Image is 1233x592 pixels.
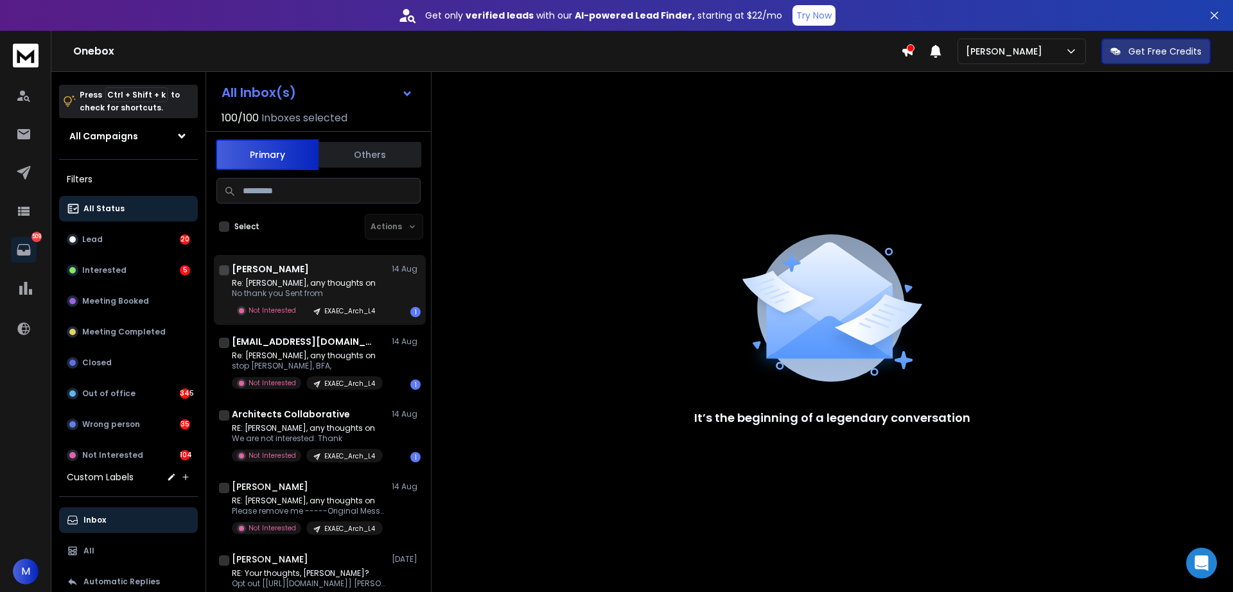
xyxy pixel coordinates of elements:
[575,9,695,22] strong: AI-powered Lead Finder,
[83,577,160,587] p: Automatic Replies
[59,123,198,149] button: All Campaigns
[82,358,112,368] p: Closed
[82,234,103,245] p: Lead
[249,523,296,533] p: Not Interested
[410,452,421,462] div: 1
[13,559,39,584] button: M
[31,232,42,242] p: 509
[180,265,190,275] div: 5
[232,579,386,589] p: Opt out [[URL][DOMAIN_NAME]] [PERSON_NAME]
[216,139,319,170] button: Primary
[249,306,296,315] p: Not Interested
[1186,548,1217,579] div: Open Intercom Messenger
[59,257,198,283] button: Interested5
[59,170,198,188] h3: Filters
[694,409,970,427] p: It’s the beginning of a legendary conversation
[59,350,198,376] button: Closed
[324,451,375,461] p: EXAEC_Arch_L4
[180,388,190,399] div: 345
[1101,39,1211,64] button: Get Free Credits
[319,141,421,169] button: Others
[232,568,386,579] p: RE: Your thoughts, [PERSON_NAME]?
[59,288,198,314] button: Meeting Booked
[232,496,386,506] p: RE: [PERSON_NAME], any thoughts on
[232,433,383,444] p: We are not interested. Thank
[82,388,136,399] p: Out of office
[180,234,190,245] div: 20
[324,379,375,388] p: EXAEC_Arch_L4
[232,480,308,493] h1: [PERSON_NAME]
[232,408,350,421] h1: Architects Collaborative
[232,423,383,433] p: RE: [PERSON_NAME], any thoughts on
[796,9,832,22] p: Try Now
[392,554,421,564] p: [DATE]
[232,288,383,299] p: No thank you Sent from
[232,263,309,275] h1: [PERSON_NAME]
[67,471,134,483] h3: Custom Labels
[83,546,94,556] p: All
[232,361,383,371] p: stop [PERSON_NAME], BFA,
[180,419,190,430] div: 35
[466,9,534,22] strong: verified leads
[792,5,835,26] button: Try Now
[59,442,198,468] button: Not Interested104
[410,379,421,390] div: 1
[73,44,901,59] h1: Onebox
[234,222,259,232] label: Select
[69,130,138,143] h1: All Campaigns
[410,307,421,317] div: 1
[249,451,296,460] p: Not Interested
[232,553,308,566] h1: [PERSON_NAME]
[82,296,149,306] p: Meeting Booked
[249,378,296,388] p: Not Interested
[80,89,180,114] p: Press to check for shortcuts.
[222,86,296,99] h1: All Inbox(s)
[82,450,143,460] p: Not Interested
[105,87,168,102] span: Ctrl + Shift + k
[82,265,127,275] p: Interested
[59,507,198,533] button: Inbox
[82,327,166,337] p: Meeting Completed
[1128,45,1202,58] p: Get Free Credits
[13,44,39,67] img: logo
[392,336,421,347] p: 14 Aug
[261,110,347,126] h3: Inboxes selected
[11,237,37,263] a: 509
[232,278,383,288] p: Re: [PERSON_NAME], any thoughts on
[222,110,259,126] span: 100 / 100
[324,524,375,534] p: EXAEC_Arch_L4
[425,9,782,22] p: Get only with our starting at $22/mo
[59,319,198,345] button: Meeting Completed
[232,335,373,348] h1: [EMAIL_ADDRESS][DOMAIN_NAME]
[180,450,190,460] div: 104
[211,80,423,105] button: All Inbox(s)
[59,196,198,222] button: All Status
[324,306,375,316] p: EXAEC_Arch_L4
[59,227,198,252] button: Lead20
[392,264,421,274] p: 14 Aug
[232,506,386,516] p: Please remove me -----Original Message-----
[59,412,198,437] button: Wrong person35
[392,482,421,492] p: 14 Aug
[59,381,198,406] button: Out of office345
[82,419,140,430] p: Wrong person
[83,204,125,214] p: All Status
[966,45,1047,58] p: [PERSON_NAME]
[392,409,421,419] p: 14 Aug
[232,351,383,361] p: Re: [PERSON_NAME], any thoughts on
[83,515,106,525] p: Inbox
[59,538,198,564] button: All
